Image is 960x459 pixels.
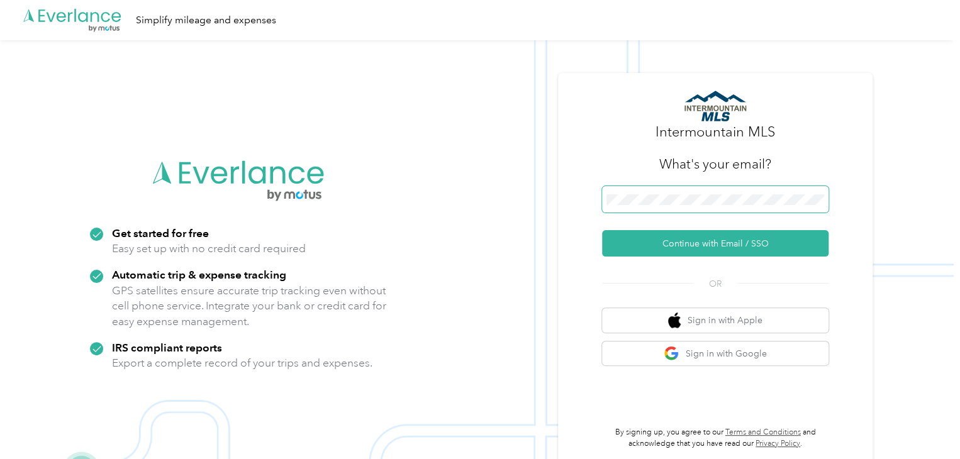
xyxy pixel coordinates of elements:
a: Privacy Policy [756,439,800,448]
a: Terms and Conditions [725,428,801,437]
button: Continue with Email / SSO [602,230,829,257]
strong: IRS compliant reports [112,341,222,354]
p: By signing up, you agree to our and acknowledge that you have read our . [602,427,829,449]
button: apple logoSign in with Apple [602,308,829,333]
div: Simplify mileage and expenses [136,13,276,28]
button: google logoSign in with Google [602,341,829,366]
p: Easy set up with no credit card required [112,241,306,257]
img: google logo [664,346,679,362]
h3: group-name [656,121,775,142]
h3: What's your email? [659,155,771,173]
p: Export a complete record of your trips and expenses. [112,355,372,371]
strong: Automatic trip & expense tracking [112,268,286,281]
strong: Get started for free [112,226,209,240]
p: GPS satellites ensure accurate trip tracking even without cell phone service. Integrate your bank... [112,283,387,329]
img: group_logo [684,91,747,121]
img: apple logo [668,312,681,328]
span: OR [693,277,737,290]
